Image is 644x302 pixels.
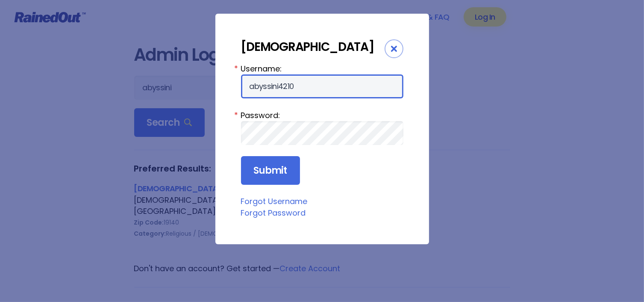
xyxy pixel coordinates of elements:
div: Close [385,39,403,58]
label: Password: [241,110,403,121]
div: [DEMOGRAPHIC_DATA] [241,39,385,54]
a: Forgot Username [241,196,308,207]
input: Submit [241,156,300,185]
label: Username: [241,63,403,74]
a: Forgot Password [241,207,306,218]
